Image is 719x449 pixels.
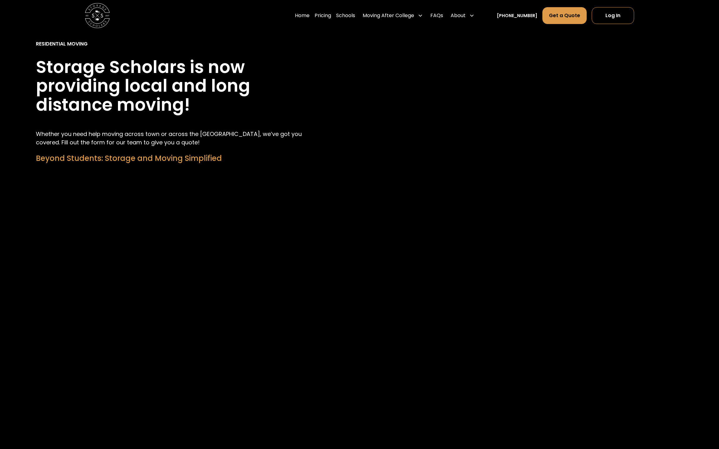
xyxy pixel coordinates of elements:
p: Whether you need help moving across town or across the [GEOGRAPHIC_DATA], we’ve got you covered. ... [36,130,324,147]
div: About [448,7,477,24]
img: Storage Scholars main logo [85,3,110,28]
h1: Storage Scholars is now providing local and long distance moving! [36,58,324,114]
div: Beyond Students: Storage and Moving Simplified [36,153,324,164]
a: Get a Quote [542,7,587,24]
a: Home [295,7,310,24]
a: [PHONE_NUMBER] [497,12,537,19]
a: FAQs [430,7,443,24]
a: Schools [336,7,355,24]
div: Residential Moving [36,40,88,48]
div: About [451,12,466,19]
iframe: Form [395,40,683,424]
div: Moving After College [360,7,425,24]
a: Pricing [315,7,331,24]
div: Moving After College [363,12,414,19]
a: Log In [592,7,634,24]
